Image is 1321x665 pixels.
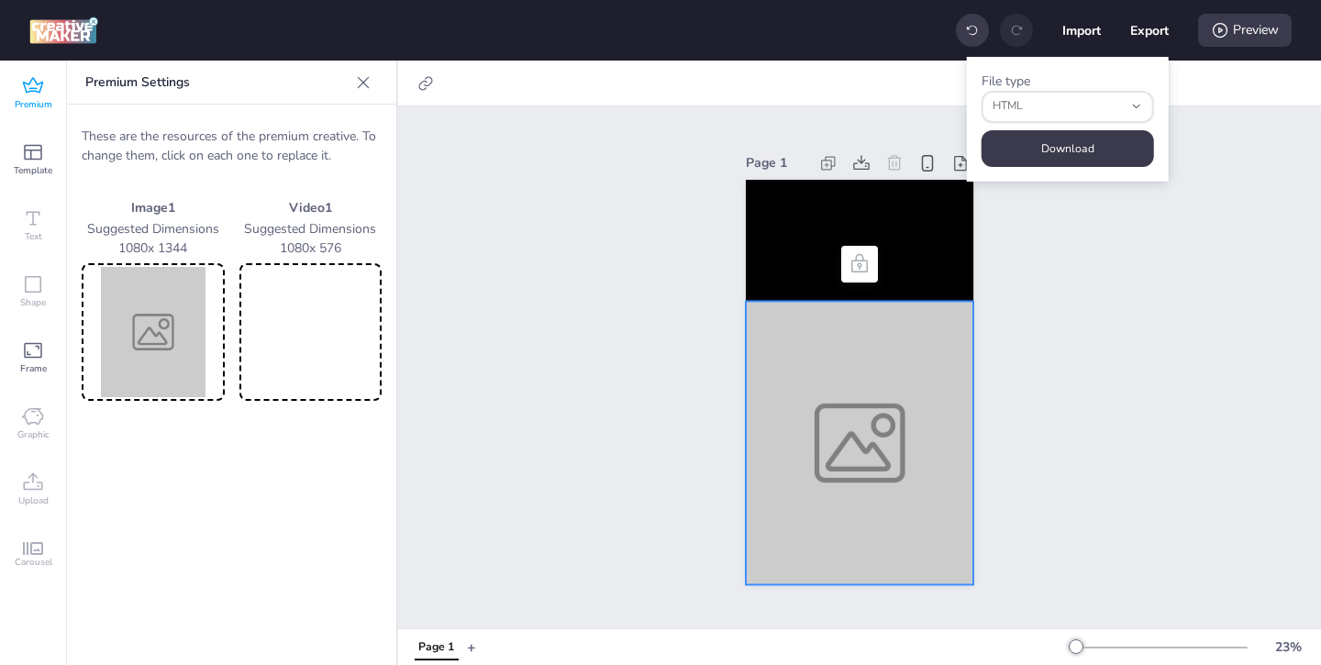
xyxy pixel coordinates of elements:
[418,639,454,656] div: Page 1
[17,427,50,442] span: Graphic
[746,153,808,172] div: Page 1
[82,219,225,238] p: Suggested Dimensions
[1062,11,1101,50] button: Import
[993,98,1123,115] span: HTML
[15,97,52,112] span: Premium
[1130,11,1169,50] button: Export
[82,127,382,165] p: These are the resources of the premium creative. To change them, click on each one to replace it.
[239,219,383,238] p: Suggested Dimensions
[18,493,49,508] span: Upload
[20,295,46,310] span: Shape
[85,61,349,105] p: Premium Settings
[85,267,221,397] img: Preview
[25,229,42,244] span: Text
[14,163,52,178] span: Template
[982,72,1030,90] label: File type
[20,361,47,376] span: Frame
[15,555,52,570] span: Carousel
[1266,637,1310,657] div: 23 %
[1198,14,1292,47] div: Preview
[982,130,1154,167] button: Download
[239,238,383,258] p: 1080 x 576
[405,631,467,663] div: Tabs
[29,17,98,44] img: logo Creative Maker
[82,198,225,217] p: Image 1
[467,631,476,663] button: +
[82,238,225,258] p: 1080 x 1344
[239,198,383,217] p: Video 1
[982,91,1154,123] button: fileType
